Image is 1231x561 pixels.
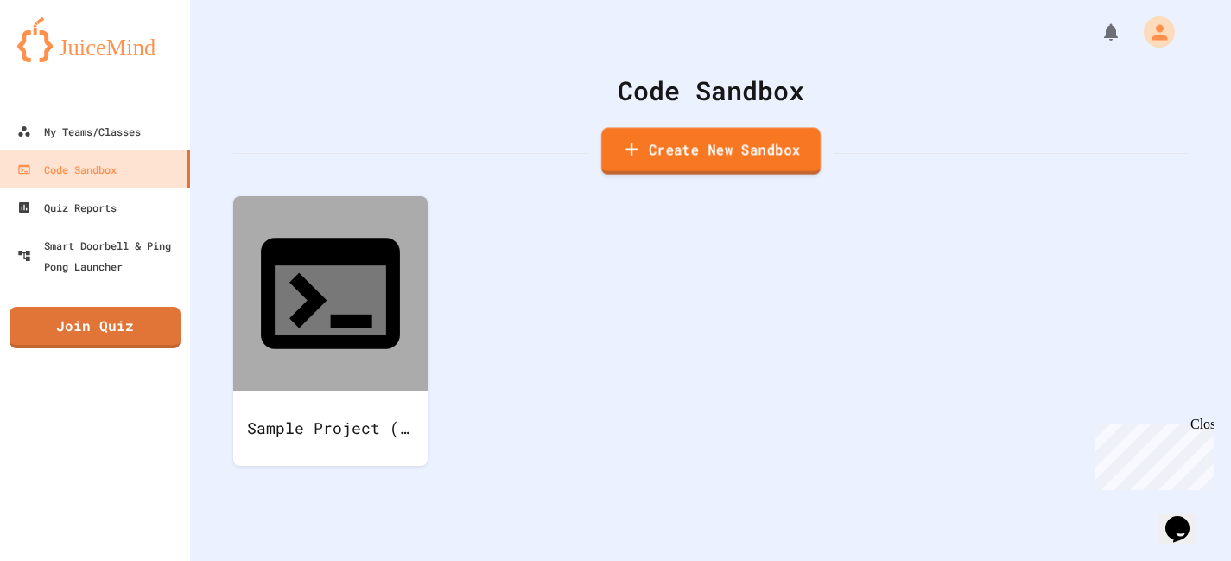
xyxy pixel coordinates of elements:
div: Smart Doorbell & Ping Pong Launcher [17,235,183,277]
img: logo-orange.svg [17,17,173,62]
div: Code Sandbox [17,159,117,180]
a: Sample Project (Poker) [233,196,428,466]
iframe: chat widget [1158,492,1214,544]
iframe: chat widget [1088,417,1214,490]
div: My Account [1126,12,1179,52]
div: My Teams/Classes [17,121,141,142]
div: Sample Project (Poker) [233,391,428,466]
div: My Notifications [1069,17,1126,47]
div: Chat with us now!Close [7,7,119,110]
a: Create New Sandbox [601,128,821,175]
div: Quiz Reports [17,197,117,218]
a: Join Quiz [10,307,181,348]
div: Code Sandbox [233,71,1188,110]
